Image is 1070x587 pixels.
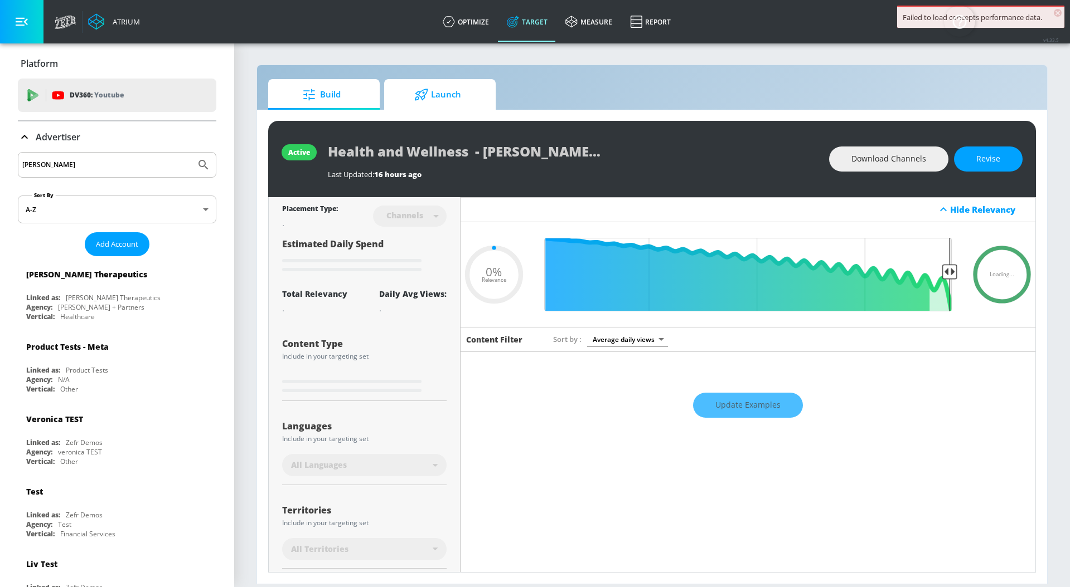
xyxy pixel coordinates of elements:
[829,146,948,172] button: Download Channels
[26,341,109,352] div: Product Tests - Meta
[282,353,447,360] div: Include in your targeting set
[282,436,447,442] div: Include in your targeting set
[851,152,926,166] span: Download Channels
[26,312,55,321] div: Vertical:
[32,192,56,199] label: Sort By
[461,197,1035,222] div: Hide Relevancy
[36,131,80,143] p: Advertiser
[26,559,57,569] div: Liv Test
[58,447,102,457] div: veronica TEST
[21,57,58,70] p: Platform
[58,302,144,312] div: [PERSON_NAME] + Partners
[282,454,447,476] div: All Languages
[18,121,216,153] div: Advertiser
[282,238,384,250] span: Estimated Daily Spend
[328,169,818,179] div: Last Updated:
[282,506,447,515] div: Territories
[556,2,621,42] a: measure
[553,334,582,344] span: Sort by
[976,152,1000,166] span: Revise
[374,169,422,179] span: 16 hours ago
[26,520,52,529] div: Agency:
[96,238,138,251] span: Add Account
[621,2,680,42] a: Report
[18,261,216,324] div: [PERSON_NAME] TherapeuticsLinked as:[PERSON_NAME] TherapeuticsAgency:[PERSON_NAME] + PartnersVert...
[18,478,216,541] div: TestLinked as:Zefr DemosAgency:TestVertical:Financial Services
[60,384,78,394] div: Other
[191,153,216,177] button: Submit Search
[587,332,668,347] div: Average daily views
[291,459,347,471] span: All Languages
[26,447,52,457] div: Agency:
[18,333,216,397] div: Product Tests - MetaLinked as:Product TestsAgency:N/AVertical:Other
[539,238,957,311] input: Final Threshold
[26,529,55,539] div: Vertical:
[291,544,348,555] span: All Territories
[282,538,447,560] div: All Territories
[18,405,216,469] div: Veronica TESTLinked as:Zefr DemosAgency:veronica TESTVertical:Other
[66,510,103,520] div: Zefr Demos
[58,375,70,384] div: N/A
[26,510,60,520] div: Linked as:
[26,414,83,424] div: Veronica TEST
[282,520,447,526] div: Include in your targeting set
[66,293,161,302] div: [PERSON_NAME] Therapeutics
[18,195,216,223] div: A-Z
[903,12,1059,22] div: Failed to load concepts performance data.
[26,384,55,394] div: Vertical:
[282,204,338,216] div: Placement Type:
[26,375,52,384] div: Agency:
[66,438,103,447] div: Zefr Demos
[954,146,1023,172] button: Revise
[482,277,506,283] span: Relevance
[1043,37,1059,43] span: v 4.33.5
[60,457,78,466] div: Other
[950,204,1029,215] div: Hide Relevancy
[60,312,95,321] div: Healthcare
[26,438,60,447] div: Linked as:
[282,422,447,431] div: Languages
[279,81,364,108] span: Build
[58,520,71,529] div: Test
[1054,9,1062,17] span: ×
[466,334,522,345] h6: Content Filter
[88,13,140,30] a: Atrium
[26,486,43,497] div: Test
[990,272,1014,277] span: Loading...
[498,2,556,42] a: Target
[66,365,108,375] div: Product Tests
[282,339,447,348] div: Content Type
[434,2,498,42] a: optimize
[85,232,149,256] button: Add Account
[944,6,975,37] button: Open Resource Center
[26,457,55,466] div: Vertical:
[18,48,216,79] div: Platform
[60,529,115,539] div: Financial Services
[379,288,447,299] div: Daily Avg Views:
[108,17,140,27] div: Atrium
[486,266,502,277] span: 0%
[22,158,191,172] input: Search by name
[26,269,147,280] div: [PERSON_NAME] Therapeutics
[381,211,429,220] div: Channels
[282,288,347,299] div: Total Relevancy
[26,365,60,375] div: Linked as:
[395,81,480,108] span: Launch
[288,148,310,157] div: active
[94,89,124,101] p: Youtube
[70,89,124,101] p: DV360:
[26,302,52,312] div: Agency:
[18,79,216,112] div: DV360: Youtube
[282,238,447,275] div: Estimated Daily Spend
[26,293,60,302] div: Linked as:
